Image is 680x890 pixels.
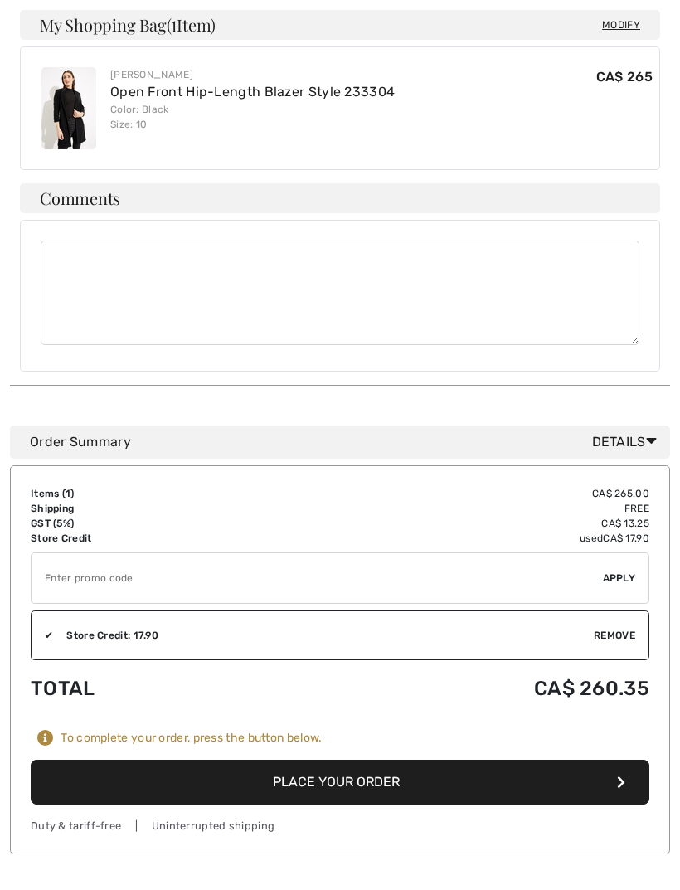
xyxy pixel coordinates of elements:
[20,10,660,40] h4: My Shopping Bag
[31,760,649,805] button: Place Your Order
[594,628,635,643] span: Remove
[31,660,252,717] td: Total
[252,516,649,531] td: CA$ 13.25
[31,818,649,834] div: Duty & tariff-free | Uninterrupted shipping
[602,17,640,33] span: Modify
[252,501,649,516] td: Free
[603,571,636,586] span: Apply
[32,628,53,643] div: ✔
[30,432,663,452] div: Order Summary
[66,488,70,499] span: 1
[167,13,216,36] span: ( Item)
[596,69,653,85] span: CA$ 265
[20,183,660,213] h4: Comments
[31,486,252,501] td: Items ( )
[110,84,395,100] a: Open Front Hip-Length Blazer Style 233304
[31,516,252,531] td: GST (5%)
[171,12,177,34] span: 1
[31,501,252,516] td: Shipping
[592,432,663,452] span: Details
[31,531,252,546] td: Store Credit
[110,102,395,132] div: Color: Black Size: 10
[603,533,649,544] span: CA$ 17.90
[32,553,603,603] input: Promo code
[41,241,639,345] textarea: Comments
[252,531,649,546] td: used
[53,628,594,643] div: Store Credit: 17.90
[252,486,649,501] td: CA$ 265.00
[110,67,395,82] div: [PERSON_NAME]
[61,731,322,746] div: To complete your order, press the button below.
[252,660,649,717] td: CA$ 260.35
[41,67,96,149] img: Open Front Hip-Length Blazer Style 233304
